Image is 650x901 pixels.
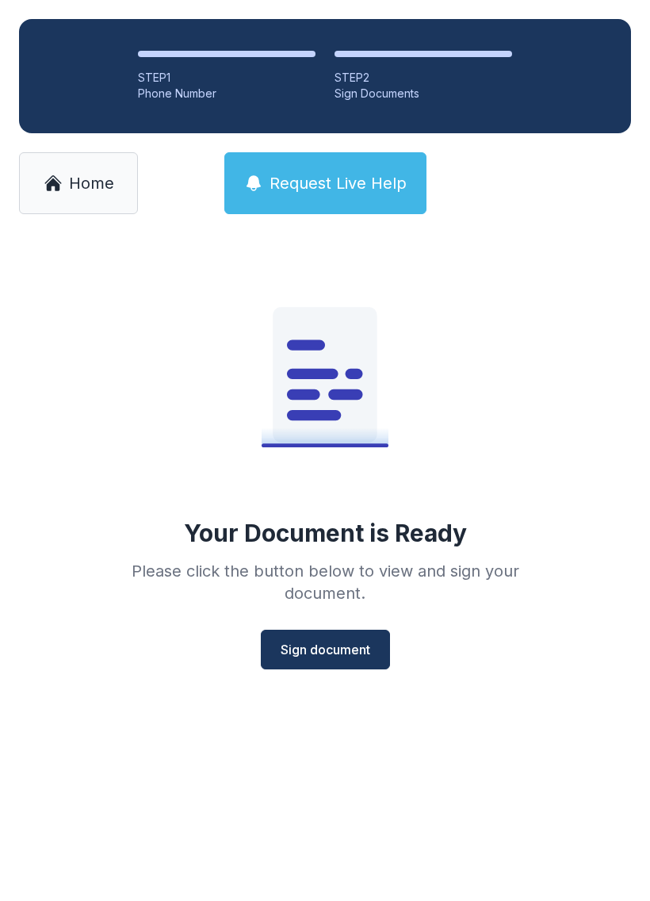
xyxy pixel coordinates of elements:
[97,560,553,604] div: Please click the button below to view and sign your document.
[335,70,512,86] div: STEP 2
[335,86,512,102] div: Sign Documents
[69,172,114,194] span: Home
[138,70,315,86] div: STEP 1
[281,640,370,659] span: Sign document
[270,172,407,194] span: Request Live Help
[138,86,315,102] div: Phone Number
[184,519,467,547] div: Your Document is Ready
